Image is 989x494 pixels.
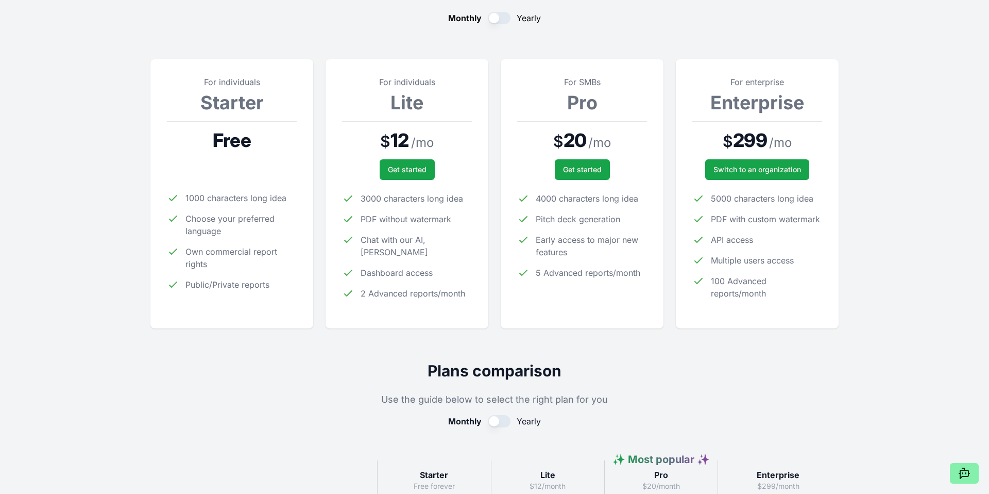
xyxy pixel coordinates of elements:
h3: Starter [167,92,297,113]
span: / mo [588,135,611,151]
span: Chat with our AI, [PERSON_NAME] [361,234,472,258]
h3: Lite [342,92,472,113]
h3: Starter [386,469,482,481]
h2: Plans comparison [150,361,839,380]
span: Free [213,130,250,151]
h3: Pro [613,469,709,481]
p: For enterprise [692,76,822,88]
span: 12 [390,130,408,151]
p: $299/month [726,481,830,491]
a: Switch to an organization [705,159,809,180]
span: 100 Advanced reports/month [711,275,822,300]
span: $ [553,132,564,151]
span: Early access to major new features [536,234,647,258]
span: Own commercial report rights [185,245,297,270]
span: Public/Private reports [185,278,269,291]
span: / mo [769,135,792,151]
span: $ [723,132,733,151]
h3: Enterprise [726,469,830,481]
p: $12/month [500,481,596,491]
button: Get started [555,159,610,180]
span: Dashboard access [361,267,433,279]
h3: Enterprise [692,92,822,113]
span: Pitch deck generation [536,213,620,225]
span: Yearly [517,415,541,427]
span: / mo [411,135,434,151]
p: $20/month [613,481,709,491]
span: 3000 characters long idea [361,192,463,205]
span: Monthly [448,12,482,24]
span: Get started [388,164,427,175]
h3: Pro [517,92,647,113]
span: Multiple users access [711,254,794,267]
span: Yearly [517,12,541,24]
p: For SMBs [517,76,647,88]
span: 4000 characters long idea [536,192,638,205]
span: PDF without watermark [361,213,451,225]
p: Free forever [386,481,482,491]
p: For individuals [342,76,472,88]
span: 299 [733,130,766,151]
p: Use the guide below to select the right plan for you [150,392,839,407]
span: $ [380,132,390,151]
span: PDF with custom watermark [711,213,820,225]
p: For individuals [167,76,297,88]
span: Choose your preferred language [185,212,297,237]
span: Get started [563,164,602,175]
span: 1000 characters long idea [185,192,286,204]
span: Monthly [448,415,482,427]
h3: Lite [500,469,596,481]
span: ✨ Most popular ✨ [612,453,710,466]
span: API access [711,234,753,246]
button: Get started [380,159,435,180]
span: 5 Advanced reports/month [536,267,640,279]
span: 2 Advanced reports/month [361,287,465,300]
span: 5000 characters long idea [711,192,813,205]
span: 20 [564,130,586,151]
